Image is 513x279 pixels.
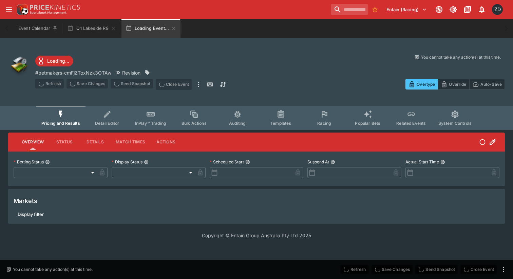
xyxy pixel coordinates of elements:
button: Suspend At [330,160,335,164]
p: Revision [122,69,140,76]
button: more [194,79,203,90]
button: more [499,265,508,274]
p: Display Status [112,159,142,165]
p: Overtype [417,81,435,88]
p: You cannot take any action(s) at this time. [421,54,501,60]
span: Auditing [229,121,246,126]
p: Loading... [47,57,69,64]
button: Documentation [461,3,474,16]
p: Scheduled Start [210,159,244,165]
button: Scheduled Start [245,160,250,164]
span: Templates [270,121,291,126]
button: Loading Event... [121,19,181,38]
span: Popular Bets [355,121,380,126]
button: Toggle light/dark mode [447,3,459,16]
button: Select Tenant [382,4,431,15]
button: Overview [16,134,49,150]
button: Status [49,134,80,150]
button: Overtype [405,79,438,89]
button: open drawer [3,3,15,16]
button: Match Times [110,134,151,150]
span: Pricing and Results [41,121,80,126]
button: Display filter [14,209,48,220]
p: Override [449,81,466,88]
span: Related Events [396,121,426,126]
button: Betting Status [45,160,50,164]
span: System Controls [438,121,472,126]
p: Suspend At [307,159,329,165]
button: Notifications [476,3,488,16]
button: Connected to PK [433,3,445,16]
p: Auto-Save [480,81,502,88]
button: Actions [151,134,181,150]
p: Copy To Clipboard [35,69,111,76]
img: PriceKinetics Logo [15,3,28,16]
p: You cannot take any action(s) at this time. [13,266,93,273]
p: Betting Status [14,159,44,165]
span: InPlay™ Trading [135,121,166,126]
span: Bulk Actions [182,121,207,126]
input: search [331,4,368,15]
button: Override [438,79,469,89]
p: Actual Start Time [405,159,439,165]
h5: Markets [14,197,37,205]
img: Sportsbook Management [30,11,66,14]
div: Start From [405,79,505,89]
span: Detail Editor [95,121,119,126]
button: Display Status [144,160,149,164]
button: Event Calendar [14,19,62,38]
button: Details [80,134,110,150]
button: Zarne Dravitzki [490,2,505,17]
button: Actual Start Time [440,160,445,164]
div: Zarne Dravitzki [492,4,503,15]
button: No Bookmarks [369,4,380,15]
button: Q1 Lakeside R9 [63,19,120,38]
div: Event type filters [36,106,477,130]
img: other.png [8,54,30,76]
span: Racing [317,121,331,126]
button: Auto-Save [469,79,505,89]
img: PriceKinetics [30,5,80,10]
